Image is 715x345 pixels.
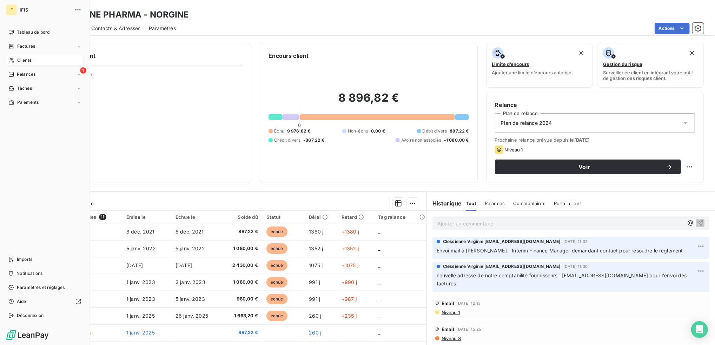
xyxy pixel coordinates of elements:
span: échue [266,243,287,254]
span: 991 j [309,296,320,302]
span: 260 j [309,313,321,319]
span: Crédit divers [274,137,300,143]
span: 887,22 € [224,228,258,235]
span: Prochaine relance prévue depuis le [495,137,695,143]
span: échue [266,226,287,237]
span: Tableau de bord [17,29,49,35]
span: Aide [17,298,26,305]
h6: Historique [427,199,462,208]
span: Email [442,326,455,332]
span: 5 janv. 2022 [176,245,205,251]
span: 5 janv. 2023 [176,296,205,302]
div: Statut [266,214,301,220]
div: Émise le [126,214,167,220]
span: 991 j [309,279,320,285]
span: 980,00 € [224,296,258,303]
span: 0,00 € [371,128,385,134]
span: Relances [17,71,35,77]
span: IFIS [20,7,70,13]
span: 1 080,00 € [224,245,258,252]
span: 1 janv. 2025 [126,330,155,336]
div: Délai [309,214,333,220]
span: +1380 j [342,229,359,235]
span: 9 976,82 € [287,128,311,134]
span: Contacts & Adresses [91,25,140,32]
span: 11 [99,214,106,220]
span: 1 janv. 2023 [126,296,155,302]
span: 1 janv. 2025 [126,313,155,319]
span: +1075 j [342,262,358,268]
span: échue [266,260,287,271]
span: Voir [503,164,666,170]
span: échue [266,294,287,304]
span: _ [378,313,380,319]
span: _ [378,296,380,302]
span: -1 080,00 € [444,137,469,143]
span: [DATE] 12:13 [457,301,481,305]
span: 2 janv. 2023 [176,279,205,285]
span: [DATE] 11:32 [563,239,588,244]
span: 26 janv. 2025 [176,313,208,319]
span: 1075 j [309,262,323,268]
span: Niveau 3 [441,336,461,341]
span: [DATE] 11:30 [563,264,588,269]
span: 5 janv. 2022 [126,245,156,251]
span: 1 [80,67,86,74]
span: Limite d’encours [492,61,529,67]
span: Non-échu [348,128,368,134]
span: Commentaires [513,201,545,206]
span: Propriétés Client [57,72,243,81]
span: +1352 j [342,245,359,251]
span: 1 663,20 € [224,312,258,319]
span: Paramètres et réglages [17,284,65,291]
span: échue [266,311,287,321]
span: Notifications [16,270,42,277]
span: nouvelle adresse de notre comptabilité fournisseurs : [EMAIL_ADDRESS][DOMAIN_NAME] pour l'envoi d... [437,272,688,286]
div: Open Intercom Messenger [691,321,708,338]
h6: Encours client [269,52,309,60]
span: Échu [274,128,284,134]
span: _ [378,245,380,251]
span: 1380 j [309,229,323,235]
div: IF [6,4,17,15]
span: _ [378,330,380,336]
button: Actions [655,23,690,34]
span: 1 080,00 € [224,279,258,286]
span: Tout [466,201,476,206]
span: 887,22 € [450,128,469,134]
span: Paiements [17,99,39,106]
span: 8 déc. 2021 [176,229,204,235]
span: Factures [17,43,35,49]
span: _ [378,279,380,285]
span: Niveau 1 [505,147,523,153]
span: +235 j [342,313,357,319]
span: Avoirs non associés [401,137,441,143]
span: Niveau 1 [441,310,460,315]
span: Ajouter une limite d’encours autorisé [492,70,572,75]
div: Retard [342,214,370,220]
span: -887,22 € [303,137,324,143]
a: Aide [6,296,84,307]
span: [DATE] [574,137,590,143]
img: Logo LeanPay [6,330,49,341]
span: échue [266,277,287,287]
span: Clessienne Virginie [EMAIL_ADDRESS][DOMAIN_NAME] [443,238,561,245]
span: Gestion du risque [603,61,642,67]
span: Paramètres [149,25,176,32]
span: 887,22 € [224,329,258,336]
span: Relances [485,201,505,206]
span: Débit divers [423,128,447,134]
button: Voir [495,160,681,174]
button: Gestion du risqueSurveiller ce client en intégrant votre outil de gestion des risques client. [597,43,704,88]
h6: Informations client [42,52,243,60]
div: Échue le [176,214,216,220]
h3: NORGINE PHARMA - NORGINE [62,8,189,21]
span: Clessienne Virginie [EMAIL_ADDRESS][DOMAIN_NAME] [443,263,561,270]
span: +990 j [342,279,357,285]
h2: 8 896,82 € [269,91,469,112]
span: 0 [298,122,301,128]
div: Solde dû [224,214,258,220]
span: Clients [17,57,31,63]
span: 2 430,00 € [224,262,258,269]
span: Tâches [17,85,32,92]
